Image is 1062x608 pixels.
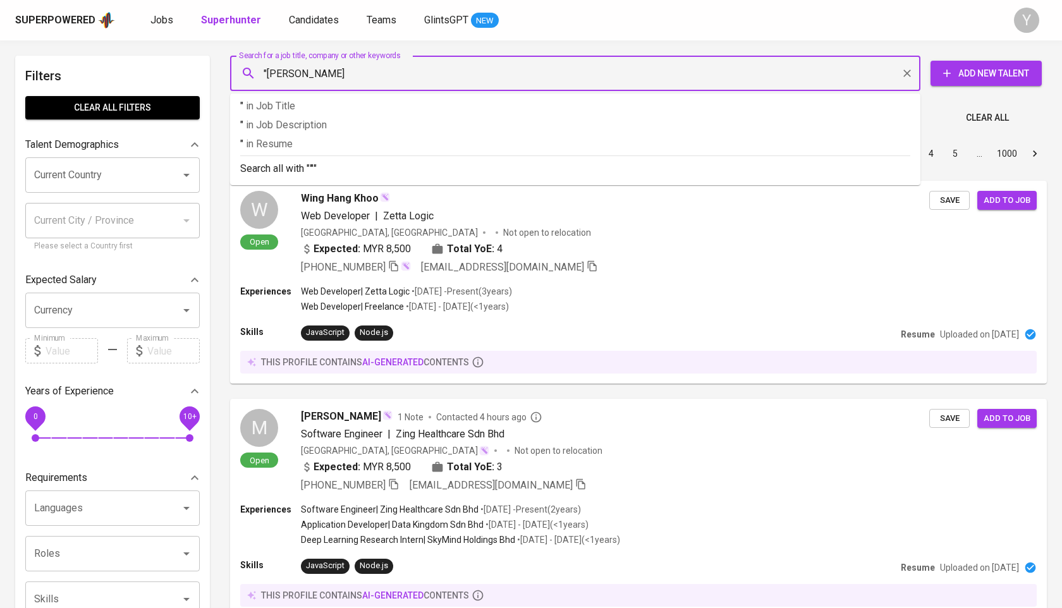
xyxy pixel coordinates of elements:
[25,465,200,490] div: Requirements
[25,384,114,399] p: Years of Experience
[424,13,499,28] a: GlintsGPT NEW
[530,411,542,423] svg: By Malaysia recruiter
[178,590,195,608] button: Open
[240,559,301,571] p: Skills
[301,518,484,531] p: Application Developer | Data Kingdom Sdn Bhd
[301,226,478,239] div: [GEOGRAPHIC_DATA], [GEOGRAPHIC_DATA]
[25,267,200,293] div: Expected Salary
[261,589,469,602] p: this profile contains contents
[240,99,910,114] p: "
[46,338,98,363] input: Value
[301,241,411,257] div: MYR 8,500
[289,14,339,26] span: Candidates
[969,147,989,160] div: …
[301,503,479,516] p: Software Engineer | Zing Healthcare Sdn Bhd
[240,118,910,133] p: "
[301,444,489,457] div: [GEOGRAPHIC_DATA], [GEOGRAPHIC_DATA]
[383,210,434,222] span: Zetta Logic
[367,13,399,28] a: Teams
[398,411,424,423] span: 1 Note
[240,137,910,152] p: "
[301,285,410,298] p: Web Developer | Zetta Logic
[98,11,115,30] img: app logo
[240,285,301,298] p: Experiences
[245,236,274,247] span: Open
[360,327,388,339] div: Node.js
[35,100,190,116] span: Clear All filters
[898,64,916,82] button: Clear
[1014,8,1039,33] div: Y
[421,261,584,273] span: [EMAIL_ADDRESS][DOMAIN_NAME]
[945,143,965,164] button: Go to page 5
[940,328,1019,341] p: Uploaded on [DATE]
[479,503,581,516] p: • [DATE] - Present ( 2 years )
[931,61,1042,86] button: Add New Talent
[25,66,200,86] h6: Filters
[966,110,1009,126] span: Clear All
[929,409,970,429] button: Save
[301,210,370,222] span: Web Developer
[15,11,115,30] a: Superpoweredapp logo
[360,560,388,572] div: Node.js
[823,143,1047,164] nav: pagination navigation
[362,590,424,600] span: AI-generated
[388,427,391,442] span: |
[201,13,264,28] a: Superhunter
[15,13,95,28] div: Superpowered
[515,533,620,546] p: • [DATE] - [DATE] ( <1 years )
[240,191,278,229] div: W
[921,143,941,164] button: Go to page 4
[993,143,1021,164] button: Go to page 1000
[301,479,386,491] span: [PHONE_NUMBER]
[147,338,200,363] input: Value
[401,261,411,271] img: magic_wand.svg
[301,261,386,273] span: [PHONE_NUMBER]
[150,13,176,28] a: Jobs
[240,409,278,447] div: M
[201,14,261,26] b: Superhunter
[25,96,200,119] button: Clear All filters
[984,193,1030,208] span: Add to job
[150,14,173,26] span: Jobs
[301,409,381,424] span: [PERSON_NAME]
[306,560,345,572] div: JavaScript
[375,209,378,224] span: |
[245,455,274,466] span: Open
[301,428,382,440] span: Software Engineer
[424,14,468,26] span: GlintsGPT
[240,503,301,516] p: Experiences
[984,411,1030,426] span: Add to job
[178,499,195,517] button: Open
[497,241,503,257] span: 4
[34,240,191,253] p: Please select a Country first
[183,412,196,421] span: 10+
[447,241,494,257] b: Total YoE:
[314,241,360,257] b: Expected:
[901,328,935,341] p: Resume
[246,119,327,131] span: in Job Description
[362,357,424,367] span: AI-generated
[261,356,469,368] p: this profile contains contents
[977,409,1037,429] button: Add to job
[396,428,504,440] span: Zing Healthcare Sdn Bhd
[977,191,1037,210] button: Add to job
[178,166,195,184] button: Open
[310,162,314,174] b: "
[936,193,963,208] span: Save
[25,470,87,485] p: Requirements
[25,137,119,152] p: Talent Demographics
[404,300,509,313] p: • [DATE] - [DATE] ( <1 years )
[447,459,494,475] b: Total YoE:
[178,545,195,562] button: Open
[25,132,200,157] div: Talent Demographics
[479,446,489,456] img: magic_wand.svg
[929,191,970,210] button: Save
[471,15,499,27] span: NEW
[436,411,542,423] span: Contacted 4 hours ago
[940,561,1019,574] p: Uploaded on [DATE]
[961,106,1014,130] button: Clear All
[941,66,1032,82] span: Add New Talent
[25,379,200,404] div: Years of Experience
[240,325,301,338] p: Skills
[246,100,295,112] span: in Job Title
